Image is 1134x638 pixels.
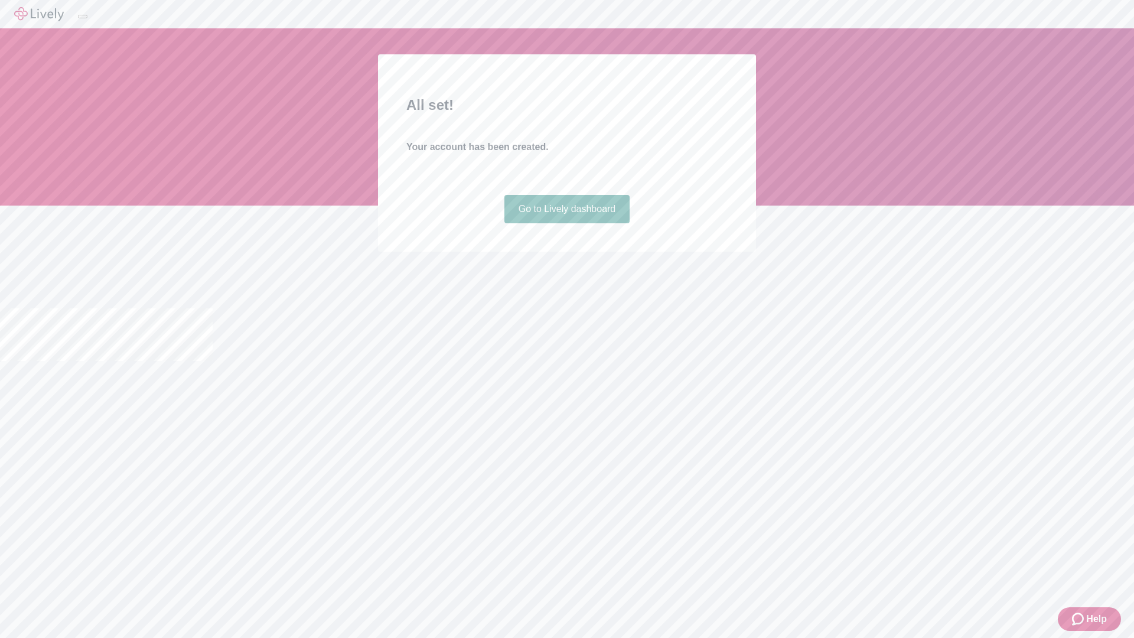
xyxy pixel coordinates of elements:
[1086,612,1107,626] span: Help
[406,95,728,116] h2: All set!
[406,140,728,154] h4: Your account has been created.
[504,195,630,223] a: Go to Lively dashboard
[14,7,64,21] img: Lively
[78,15,87,18] button: Log out
[1072,612,1086,626] svg: Zendesk support icon
[1058,607,1121,631] button: Zendesk support iconHelp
